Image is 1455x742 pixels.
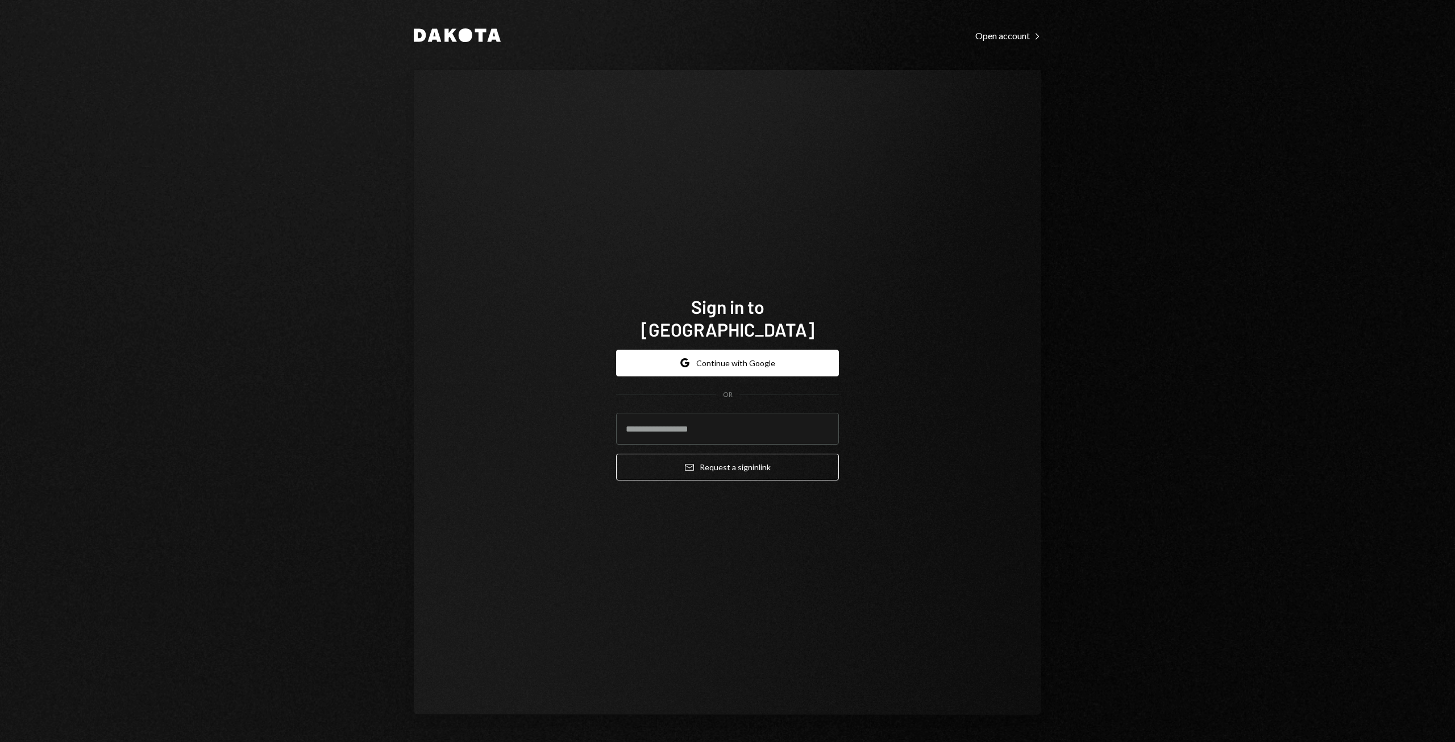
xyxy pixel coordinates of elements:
[616,350,839,376] button: Continue with Google
[616,454,839,480] button: Request a signinlink
[723,390,733,400] div: OR
[975,29,1041,42] a: Open account
[616,295,839,341] h1: Sign in to [GEOGRAPHIC_DATA]
[975,30,1041,42] div: Open account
